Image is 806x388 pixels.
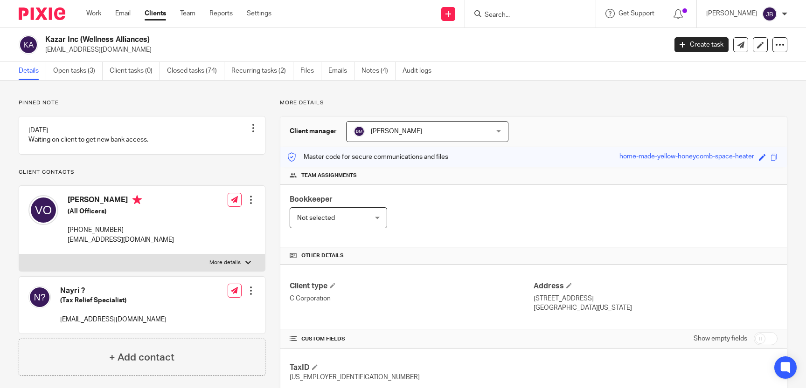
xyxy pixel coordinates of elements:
span: Get Support [618,10,654,17]
p: Master code for secure communications and files [287,152,448,162]
a: Notes (4) [361,62,396,80]
img: svg%3E [19,35,38,54]
a: Create task [674,37,729,52]
a: Emails [328,62,354,80]
p: [PHONE_NUMBER] [68,225,174,235]
img: svg%3E [28,195,58,225]
h5: (All Officers) [68,207,174,216]
p: [PERSON_NAME] [706,9,757,18]
h4: Client type [290,281,534,291]
p: More details [209,259,241,266]
p: [STREET_ADDRESS] [534,294,778,303]
p: C Corporation [290,294,534,303]
h4: Nayri ? [60,286,167,296]
h4: Address [534,281,778,291]
span: [US_EMPLOYER_IDENTIFICATION_NUMBER] [290,374,420,381]
p: [EMAIL_ADDRESS][DOMAIN_NAME] [68,235,174,245]
a: Details [19,62,46,80]
h4: [PERSON_NAME] [68,195,174,207]
label: Show empty fields [694,334,747,343]
span: Team assignments [301,172,357,179]
h4: TaxID [290,363,534,373]
p: [EMAIL_ADDRESS][DOMAIN_NAME] [45,45,660,54]
img: Pixie [19,7,65,20]
p: [GEOGRAPHIC_DATA][US_STATE] [534,303,778,313]
a: Work [86,9,101,18]
h2: Kazar Inc (Wellness Alliances) [45,35,537,45]
p: More details [280,99,787,107]
a: Open tasks (3) [53,62,103,80]
a: Recurring tasks (2) [231,62,293,80]
span: Bookkeeper [290,196,333,203]
div: home-made-yellow-honeycomb-space-heater [619,152,754,163]
h3: Client manager [290,127,337,136]
a: Client tasks (0) [110,62,160,80]
a: Settings [247,9,271,18]
img: %3E %3Ctext x='21' fill='%23ffffff' font-family='aktiv-grotesk,-apple-system,BlinkMacSystemFont,S... [28,286,51,308]
h5: (Tax Relief Specialist) [60,296,167,305]
span: Not selected [297,215,335,221]
a: Reports [209,9,233,18]
img: svg%3E [354,126,365,137]
i: Primary [132,195,142,204]
a: Files [300,62,321,80]
a: Audit logs [403,62,438,80]
h4: + Add contact [109,350,174,365]
p: Pinned note [19,99,265,107]
span: Other details [301,252,344,259]
a: Clients [145,9,166,18]
a: Closed tasks (74) [167,62,224,80]
a: Email [115,9,131,18]
a: Team [180,9,195,18]
input: Search [484,11,568,20]
img: svg%3E [762,7,777,21]
p: Client contacts [19,169,265,176]
h4: CUSTOM FIELDS [290,335,534,343]
p: [EMAIL_ADDRESS][DOMAIN_NAME] [60,315,167,324]
span: [PERSON_NAME] [371,128,422,135]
